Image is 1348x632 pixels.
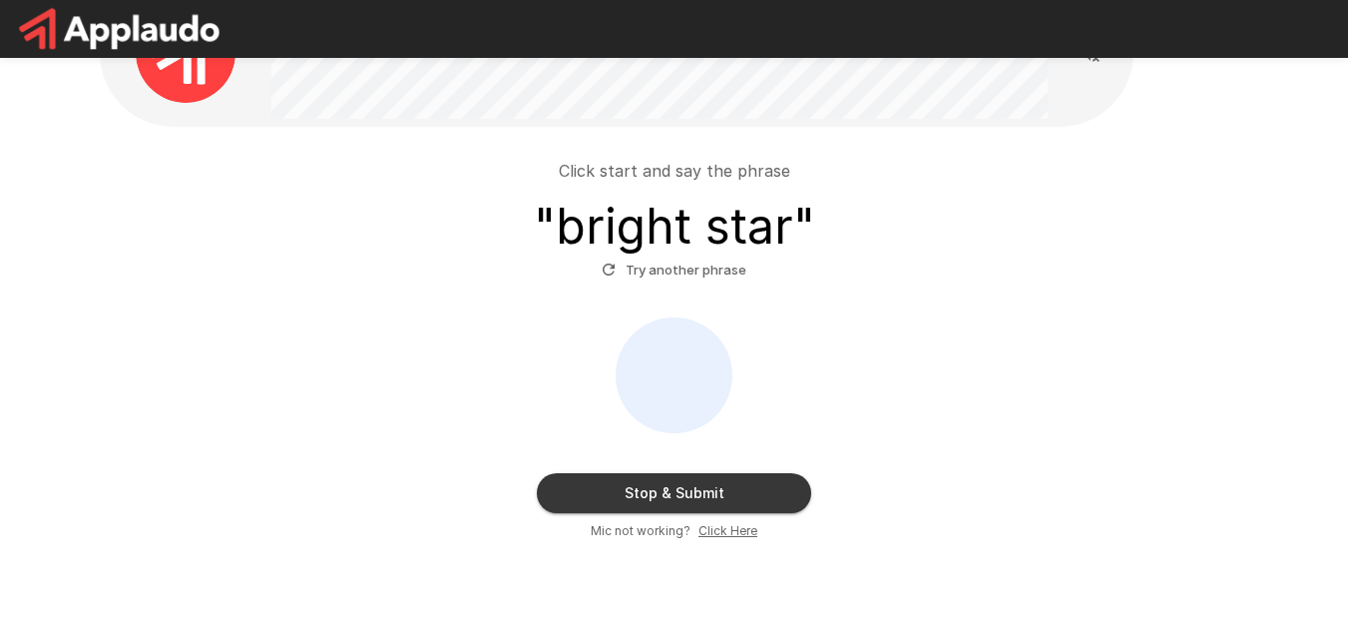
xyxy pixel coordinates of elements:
button: Try another phrase [597,255,751,286]
span: Mic not working? [591,521,690,541]
h3: " bright star " [534,199,815,255]
u: Click Here [698,523,757,538]
p: Click start and say the phrase [559,159,790,183]
button: Stop & Submit [537,473,811,513]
